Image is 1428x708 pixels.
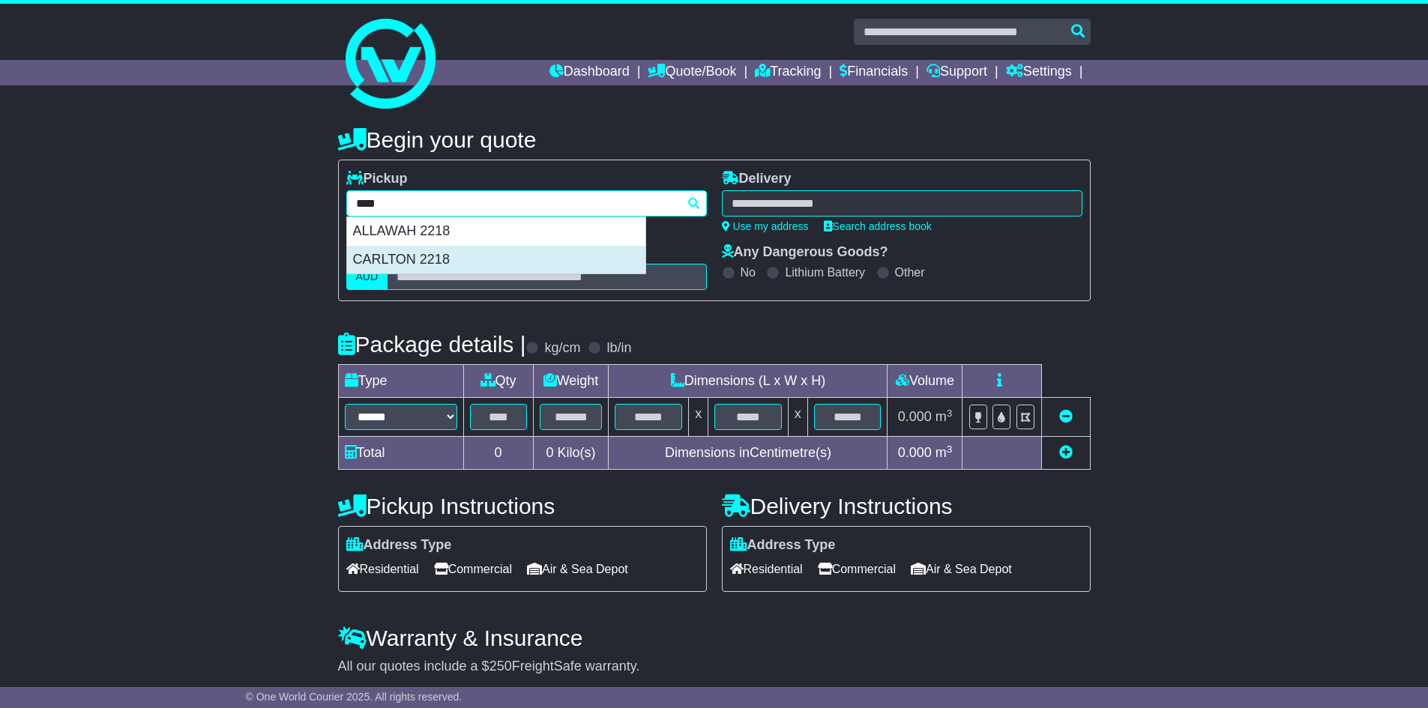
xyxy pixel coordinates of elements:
a: Tracking [755,60,821,85]
label: Other [895,265,925,279]
td: Type [338,365,463,398]
label: AUD [346,264,388,290]
h4: Pickup Instructions [338,494,707,518]
span: m [936,445,953,460]
td: Weight [533,365,609,398]
typeahead: Please provide city [346,190,707,217]
a: Add new item [1059,445,1073,460]
span: Commercial [818,557,896,581]
label: Address Type [730,537,836,554]
td: Total [338,437,463,470]
td: x [788,398,807,437]
a: Quote/Book [648,60,736,85]
a: Remove this item [1059,409,1073,424]
span: Residential [346,557,419,581]
label: lb/in [606,340,631,357]
h4: Package details | [338,332,526,357]
h4: Warranty & Insurance [338,626,1091,650]
label: Pickup [346,171,408,187]
span: Air & Sea Depot [527,557,628,581]
td: Dimensions in Centimetre(s) [609,437,888,470]
span: 0 [546,445,553,460]
sup: 3 [947,444,953,455]
label: Any Dangerous Goods? [722,244,888,261]
label: kg/cm [544,340,580,357]
a: Financials [840,60,908,85]
a: Search address book [824,220,932,232]
td: Volume [888,365,962,398]
label: Address Type [346,537,452,554]
a: Use my address [722,220,809,232]
a: Support [927,60,987,85]
div: All our quotes include a $ FreightSafe warranty. [338,659,1091,675]
span: 250 [489,659,512,674]
span: Commercial [434,557,512,581]
td: Kilo(s) [533,437,609,470]
div: CARLTON 2218 [347,246,645,274]
span: © One World Courier 2025. All rights reserved. [246,691,463,703]
label: Delivery [722,171,792,187]
a: Settings [1006,60,1072,85]
span: 0.000 [898,445,932,460]
a: Dashboard [549,60,630,85]
span: Air & Sea Depot [911,557,1012,581]
div: ALLAWAH 2218 [347,217,645,246]
label: No [741,265,756,279]
td: 0 [463,437,533,470]
label: Lithium Battery [785,265,865,279]
h4: Delivery Instructions [722,494,1091,518]
sup: 3 [947,408,953,419]
span: Residential [730,557,803,581]
h4: Begin your quote [338,127,1091,152]
span: m [936,409,953,424]
td: Dimensions (L x W x H) [609,365,888,398]
td: x [689,398,708,437]
td: Qty [463,365,533,398]
span: 0.000 [898,409,932,424]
